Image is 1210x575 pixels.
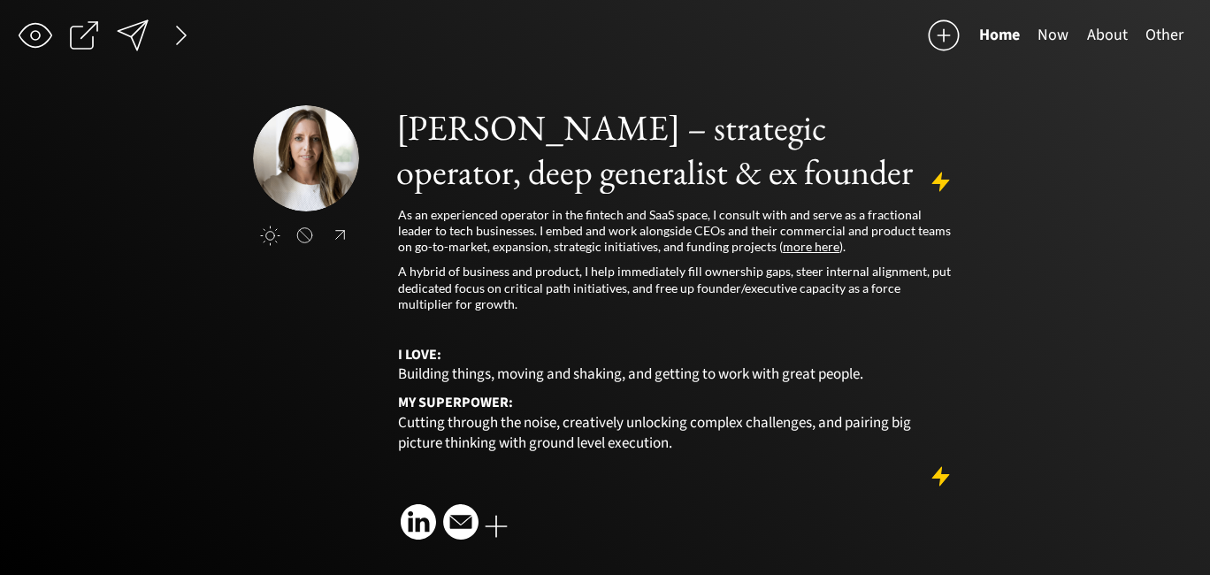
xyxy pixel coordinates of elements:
strong: MY SUPERPOWER: [398,393,513,412]
button: About [1078,18,1137,53]
strong: I LOVE: [398,345,441,364]
a: more here [783,239,839,254]
h1: [PERSON_NAME] – strategic operator, deep generalist & ex founder [396,105,954,194]
span: Cutting through the noise, creatively unlocking complex challenges, and pairing big picture think... [398,412,911,454]
button: Other [1137,18,1192,53]
p: A hybrid of business and product, I help immediately fill ownership gaps, steer internal alignmen... [398,264,953,312]
span: Building things, moving and shaking, and getting to work with great people. [398,364,863,385]
button: Now [1029,18,1077,53]
p: As an experienced operator in the fintech and SaaS space, I consult with and serve as a fractiona... [398,207,953,256]
button: Home [970,18,1029,53]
